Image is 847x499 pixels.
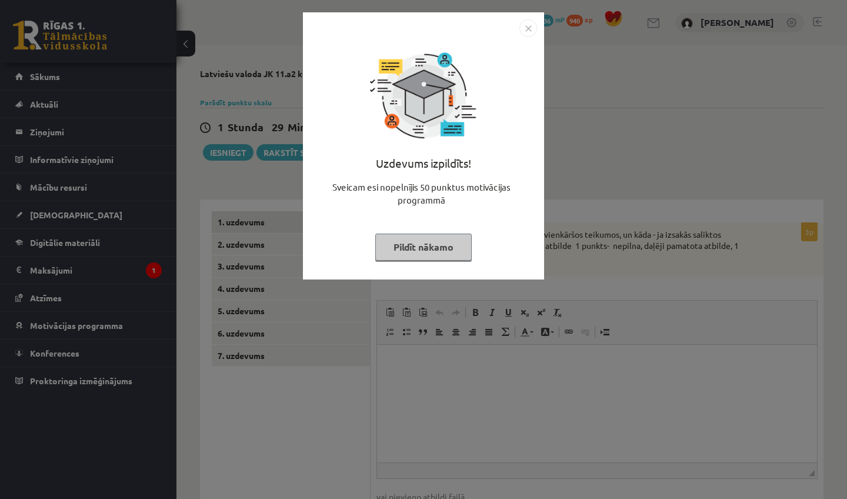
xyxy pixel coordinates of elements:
[519,21,537,32] a: Close
[310,181,537,216] div: Sveicam esi nopelnījis 50 punktus motivācijas programmā
[12,12,428,24] body: Визуальный текстовый редактор, wiswyg-editor-user-answer-47024725735060
[310,155,537,181] div: Uzdevums izpildīts!
[375,234,472,261] button: Pildīt nākamo
[519,19,537,37] img: motivation-modal-close-c4c6120e38224f4335eb81b515c8231475e344d61debffcd306e703161bf1fac.png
